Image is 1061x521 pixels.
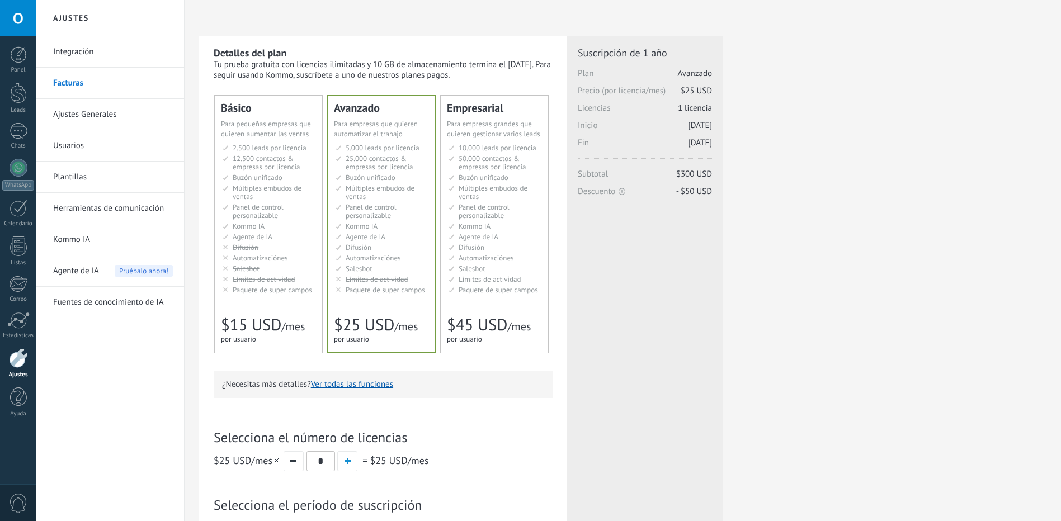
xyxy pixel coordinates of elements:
span: Múltiples embudos de ventas [346,183,414,201]
div: Chats [2,143,35,150]
span: Selecciona el número de licencias [214,429,553,446]
li: Facturas [36,68,184,99]
span: Paquete de super campos [459,285,538,295]
span: Pruébalo ahora! [115,265,173,277]
span: Panel de control personalizable [233,202,284,220]
span: Automatizaciónes [346,253,401,263]
span: Subtotal [578,169,712,186]
span: Paquete de super campos [233,285,312,295]
a: Herramientas de comunicación [53,193,173,224]
span: /mes [394,319,418,334]
span: Automatizaciónes [233,253,288,263]
div: Empresarial [447,102,542,113]
li: Agente de IA [36,255,184,287]
li: Herramientas de comunicación [36,193,184,224]
span: Para empresas grandes que quieren gestionar varios leads [447,119,540,139]
div: Estadísticas [2,332,35,339]
span: Buzón unificado [233,173,282,182]
span: Panel de control personalizable [459,202,510,220]
span: = [362,454,367,467]
span: Suscripción de 1 año [578,46,712,59]
span: Múltiples embudos de ventas [233,183,301,201]
span: 2.500 leads por licencia [233,143,306,153]
a: Fuentes de conocimiento de IA [53,287,173,318]
span: Precio (por licencia/mes) [578,86,712,103]
span: Para empresas que quieren automatizar el trabajo [334,119,418,139]
span: Paquete de super campos [346,285,425,295]
span: 50.000 contactos & empresas por licencia [459,154,526,172]
a: Plantillas [53,162,173,193]
li: Ajustes Generales [36,99,184,130]
span: [DATE] [688,138,712,148]
span: - $50 USD [676,186,712,197]
span: Fin [578,138,712,155]
span: $15 USD [221,314,281,335]
b: Detalles del plan [214,46,286,59]
span: Salesbot [459,264,485,273]
span: Múltiples embudos de ventas [459,183,527,201]
li: Integración [36,36,184,68]
span: Avanzado [678,68,712,79]
a: Usuarios [53,130,173,162]
span: $25 USD [370,454,407,467]
div: Tu prueba gratuita con licencias ilimitadas y 10 GB de almacenamiento termina el [DATE]. Para seg... [214,59,553,80]
span: $25 USD [334,314,394,335]
a: Ajustes Generales [53,99,173,130]
span: /mes [281,319,305,334]
span: Buzón unificado [459,173,508,182]
span: Kommo IA [459,221,491,231]
span: Panel de control personalizable [346,202,397,220]
span: Automatizaciónes [459,253,514,263]
span: por usuario [221,334,256,344]
span: Inicio [578,120,712,138]
li: Kommo IA [36,224,184,255]
span: 5.000 leads por licencia [346,143,419,153]
span: Salesbot [233,264,260,273]
span: Descuento [578,186,712,197]
div: Leads [2,107,35,114]
span: 10.000 leads por licencia [459,143,536,153]
span: por usuario [447,334,482,344]
a: Agente de IA Pruébalo ahora! [53,255,173,287]
span: $25 USD [681,86,712,96]
span: Para pequeñas empresas que quieren aumentar las ventas [221,119,311,139]
span: 25.000 contactos & empresas por licencia [346,154,413,172]
div: WhatsApp [2,180,34,191]
span: por usuario [334,334,369,344]
div: Panel [2,67,35,74]
div: Listas [2,259,35,267]
span: Límites de actividad [346,274,408,284]
span: Límites de actividad [459,274,521,284]
span: Selecciona el período de suscripción [214,496,553,514]
li: Fuentes de conocimiento de IA [36,287,184,318]
span: /mes [370,454,428,467]
span: [DATE] [688,120,712,131]
p: ¿Necesitas más detalles? [222,379,544,390]
span: Agente de IA [346,232,385,241]
a: Integración [53,36,173,68]
span: Límites de actividad [233,274,295,284]
span: Agente de IA [459,232,498,241]
span: 1 licencia [678,103,712,113]
div: Ajustes [2,371,35,378]
span: $300 USD [676,169,712,179]
span: /mes [214,454,281,467]
div: Ayuda [2,410,35,418]
span: Difusión [346,243,371,252]
a: Kommo IA [53,224,173,255]
span: /mes [507,319,531,334]
span: Difusión [233,243,258,252]
button: Ver todas las funciones [311,379,393,390]
div: Calendario [2,220,35,228]
span: Salesbot [346,264,372,273]
span: $25 USD [214,454,251,467]
span: Agente de IA [233,232,272,241]
a: Facturas [53,68,173,99]
span: Kommo IA [233,221,265,231]
span: Plan [578,68,712,86]
div: Básico [221,102,316,113]
span: Kommo IA [346,221,378,231]
li: Plantillas [36,162,184,193]
span: Difusión [459,243,484,252]
span: Buzón unificado [346,173,395,182]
